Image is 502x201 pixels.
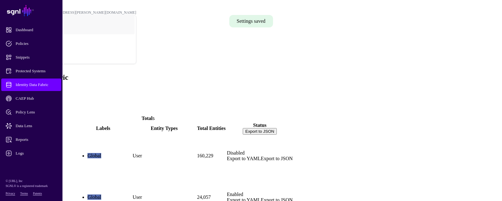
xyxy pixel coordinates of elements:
[151,126,178,131] span: Entity Types
[2,73,500,82] h2: Identity Data Fabric
[152,116,155,121] small: 5
[6,123,67,129] span: Data Lens
[1,147,61,160] a: Logs
[261,156,293,161] a: Export to JSON
[6,184,57,189] p: SGNL® is a registered trademark
[1,79,61,91] a: Identity Data Fabric
[227,150,245,156] span: Disabled
[142,116,152,121] strong: Total
[1,92,61,105] a: CAEP Hub
[12,10,136,15] div: [PERSON_NAME][EMAIL_ADDRESS][PERSON_NAME][DOMAIN_NAME]
[6,82,67,88] span: Identity Data Fabric
[1,133,61,146] a: Reports
[87,153,101,158] span: Global
[1,65,61,77] a: Protected Systems
[243,128,277,135] button: Export to JSON
[4,4,59,17] a: SGNL
[6,136,67,143] span: Reports
[6,27,67,33] span: Dashboard
[33,192,42,195] a: Patents
[6,41,67,47] span: Policies
[1,120,61,132] a: Data Lens
[132,136,196,176] td: User
[227,156,261,161] a: Export to YAML
[87,194,101,200] span: Global
[20,192,28,195] a: Terms
[1,106,61,118] a: Policy Lens
[13,54,136,59] div: Log out
[227,192,243,197] span: Enabled
[1,37,61,50] a: Policies
[6,54,67,60] span: Snippets
[6,95,67,102] span: CAEP Hub
[6,150,67,156] span: Logs
[75,126,131,131] div: Labels
[197,136,226,176] td: 160,229
[6,68,67,74] span: Protected Systems
[6,109,67,115] span: Policy Lens
[229,15,273,27] div: Settings saved
[227,122,293,128] div: Status
[13,32,136,52] a: POC
[6,179,57,184] p: © [URL], Inc
[1,161,61,173] a: Admin
[1,51,61,64] a: Snippets
[6,192,15,195] a: Privacy
[197,126,226,131] div: Total Entities
[1,24,61,36] a: Dashboard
